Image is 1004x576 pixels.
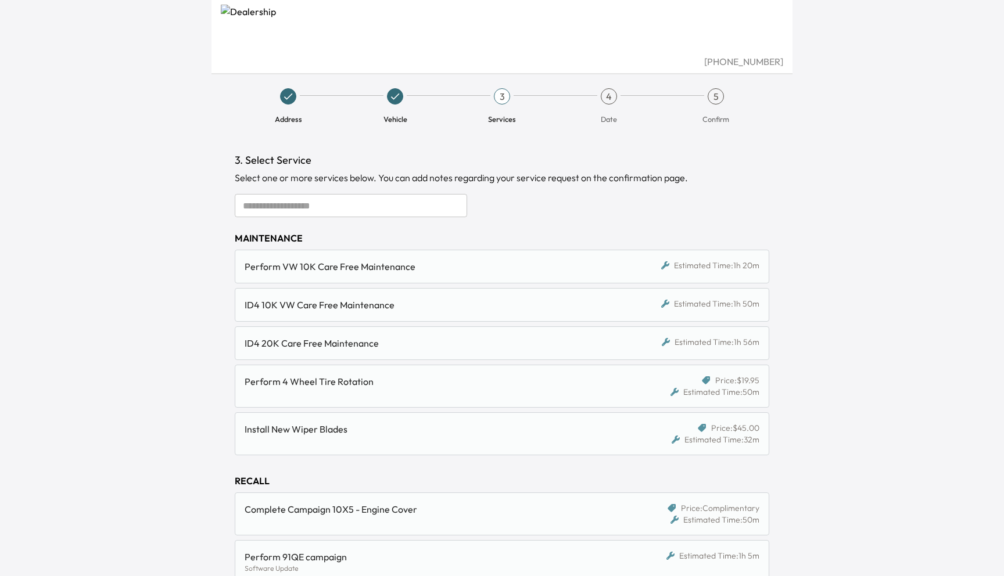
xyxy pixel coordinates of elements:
span: Date [601,114,617,124]
span: Vehicle [383,114,407,124]
span: Services [488,114,516,124]
div: Perform 91QE campaign [245,550,622,564]
div: Estimated Time: 1h 56m [662,336,759,348]
div: Estimated Time: 50m [670,386,759,398]
span: Address [275,114,302,124]
h1: 3. Select Service [235,152,769,168]
div: RECALL [235,474,769,488]
div: Software Update [245,564,622,573]
div: MAINTENANCE [235,231,769,245]
span: Price: $45.00 [711,422,759,434]
img: Dealership [221,5,783,55]
div: Perform VW 10K Care Free Maintenance [245,260,622,273]
span: Confirm [702,114,729,124]
span: Price: Complimentary [681,502,759,514]
div: Estimated Time: 1h 20m [661,260,759,271]
div: Estimated Time: 1h 5m [666,550,759,561]
div: 4 [601,88,617,105]
div: Complete Campaign 10X5 - Engine Cover [245,502,622,516]
span: Price: $19.95 [715,375,759,386]
div: Install New Wiper Blades [245,422,622,436]
div: Perform 4 Wheel Tire Rotation [245,375,622,388]
div: Estimated Time: 50m [670,514,759,525]
div: ID4 20K Care Free Maintenance [245,336,622,350]
div: 3 [494,88,510,105]
div: Estimated Time: 32m [672,434,759,445]
div: Select one or more services below. You can add notes regarding your service request on the confir... [235,171,769,185]
div: ID4 10K VW Care Free Maintenance [245,298,622,312]
div: [PHONE_NUMBER] [221,55,783,69]
div: Estimated Time: 1h 50m [661,298,759,309]
div: 5 [708,88,724,105]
